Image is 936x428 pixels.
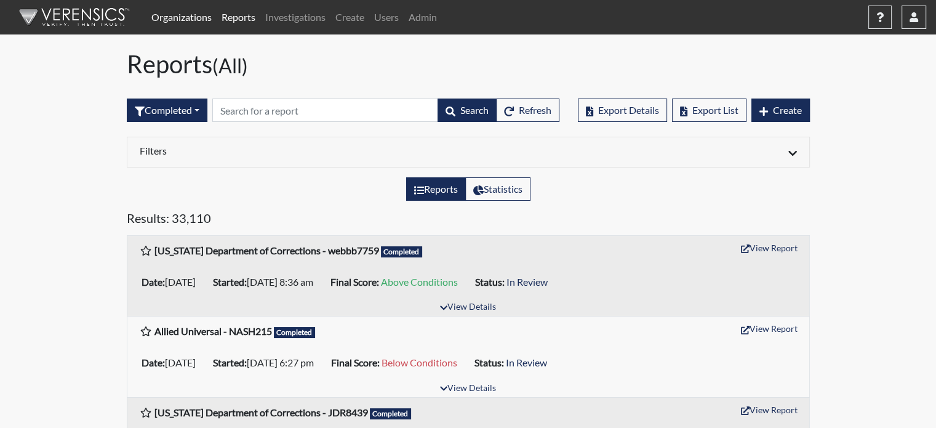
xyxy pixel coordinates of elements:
span: Above Conditions [381,276,458,288]
b: Final Score: [331,357,380,368]
li: [DATE] 8:36 am [208,272,326,292]
button: Create [751,99,810,122]
li: [DATE] [137,272,208,292]
label: View the list of reports [406,177,466,201]
b: Final Score: [330,276,379,288]
h5: Results: 33,110 [127,211,810,230]
a: Organizations [146,5,217,30]
button: View Report [735,238,803,257]
button: Export List [672,99,746,122]
button: Refresh [496,99,559,122]
li: [DATE] 6:27 pm [208,353,326,373]
b: Status: [474,357,504,368]
b: Date: [142,357,165,368]
h1: Reports [127,49,810,79]
b: Started: [213,276,247,288]
span: Export List [692,104,738,116]
span: In Review [506,276,548,288]
span: Export Details [598,104,659,116]
span: Search [460,104,489,116]
span: Refresh [519,104,551,116]
b: Date: [142,276,165,288]
b: [US_STATE] Department of Corrections - webbb7759 [154,244,379,256]
b: Started: [213,357,247,368]
button: View Details [434,381,502,397]
span: In Review [506,357,547,368]
b: Status: [475,276,505,288]
button: Completed [127,99,207,122]
span: Completed [381,246,423,257]
b: [US_STATE] Department of Corrections - JDR8439 [154,406,368,418]
a: Admin [404,5,442,30]
span: Below Conditions [382,357,457,368]
div: Click to expand/collapse filters [130,145,806,159]
input: Search by Registration ID, Interview Number, or Investigation Name. [212,99,438,122]
a: Investigations [260,5,330,30]
b: Allied Universal - NASH215 [154,325,272,337]
span: Create [773,104,802,116]
li: [DATE] [137,353,208,373]
button: View Report [735,319,803,338]
span: Completed [274,327,316,338]
label: View statistics about completed interviews [465,177,530,201]
span: Completed [370,408,412,419]
button: Export Details [578,99,667,122]
small: (All) [212,54,248,78]
a: Create [330,5,369,30]
h6: Filters [140,145,459,156]
button: Search [438,99,497,122]
div: Filter by interview status [127,99,207,122]
a: Users [369,5,404,30]
button: View Report [735,400,803,419]
a: Reports [217,5,260,30]
button: View Details [434,299,502,316]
